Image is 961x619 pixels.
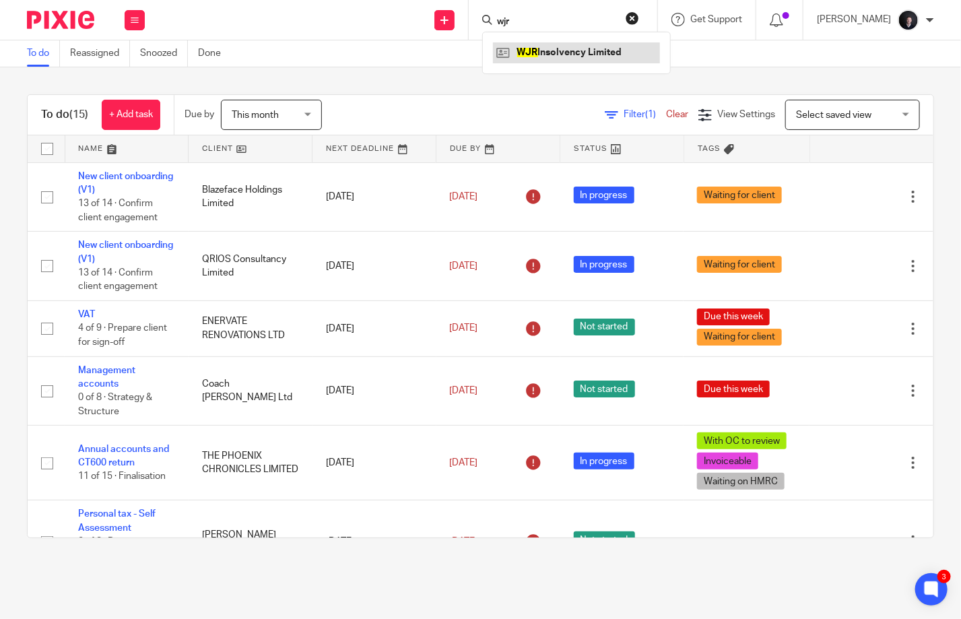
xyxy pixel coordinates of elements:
td: Blazeface Holdings Limited [189,162,312,232]
a: New client onboarding (V1) [78,240,173,263]
span: 0 of 8 · Request information / Send Letter of engagement [78,537,171,574]
span: Get Support [690,15,742,24]
td: [DATE] [312,426,436,500]
p: Due by [185,108,214,121]
img: 455A2509.jpg [898,9,919,31]
a: Reassigned [70,40,130,67]
td: [DATE] [312,232,436,301]
a: Annual accounts and CT600 return [78,445,169,467]
span: Waiting for client [697,329,782,346]
h1: To do [41,108,88,122]
span: Not started [574,319,635,335]
span: Invoiceable [697,453,758,469]
span: (1) [645,110,656,119]
input: Search [496,16,617,28]
div: --- [697,535,796,548]
a: Clear [666,110,688,119]
a: Personal tax - Self Assessment [78,509,156,532]
span: [DATE] [450,458,478,467]
td: [DATE] [312,162,436,232]
td: THE PHOENIX CHRONICLES LIMITED [189,426,312,500]
a: To do [27,40,60,67]
span: [DATE] [450,261,478,271]
span: This month [232,110,279,120]
a: Done [198,40,231,67]
p: [PERSON_NAME] [817,13,891,26]
td: [PERSON_NAME] [PERSON_NAME] [189,500,312,583]
div: 3 [937,570,951,583]
td: QRIOS Consultancy Limited [189,232,312,301]
a: Snoozed [140,40,188,67]
span: Due this week [697,308,770,325]
span: In progress [574,453,634,469]
a: VAT [78,310,95,319]
span: [DATE] [450,386,478,395]
span: Tags [698,145,721,152]
span: View Settings [717,110,775,119]
span: 11 of 15 · Finalisation [78,472,166,482]
span: 13 of 14 · Confirm client engagement [78,268,158,292]
span: (15) [69,109,88,120]
span: Select saved view [796,110,871,120]
span: [DATE] [450,192,478,201]
td: [DATE] [312,356,436,426]
span: [DATE] [450,324,478,333]
a: New client onboarding (V1) [78,172,173,195]
img: Pixie [27,11,94,29]
span: In progress [574,256,634,273]
span: Filter [624,110,666,119]
td: [DATE] [312,500,436,583]
span: Waiting for client [697,256,782,273]
td: [DATE] [312,301,436,356]
button: Clear [626,11,639,25]
td: Coach [PERSON_NAME] Ltd [189,356,312,426]
a: Management accounts [78,366,135,389]
span: 13 of 14 · Confirm client engagement [78,199,158,222]
span: In progress [574,187,634,203]
span: Waiting for client [697,187,782,203]
span: With OC to review [697,432,787,449]
span: 4 of 9 · Prepare client for sign-off [78,324,167,348]
span: [DATE] [450,537,478,546]
span: 0 of 8 · Strategy & Structure [78,393,152,416]
span: Due this week [697,381,770,397]
span: Not started [574,531,635,548]
a: + Add task [102,100,160,130]
span: Waiting on HMRC [697,473,785,490]
td: ENERVATE RENOVATIONS LTD [189,301,312,356]
span: Not started [574,381,635,397]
